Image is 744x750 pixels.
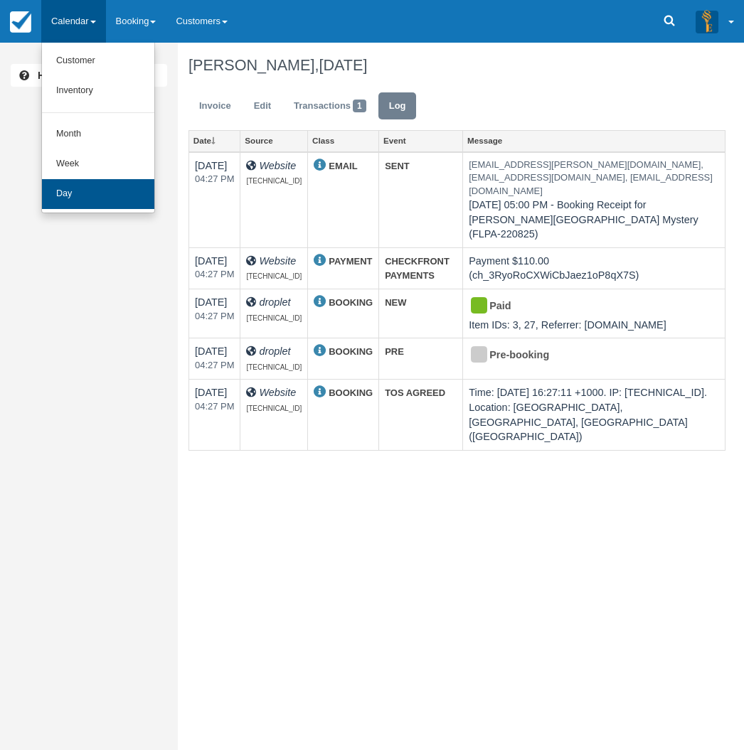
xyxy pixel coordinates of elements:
strong: BOOKING [329,387,373,398]
strong: SENT [385,161,410,171]
a: Class [308,131,378,151]
a: Event [379,131,462,151]
i: Website [259,255,296,267]
em: 2025-08-22 16:27:41+1000 [195,268,234,282]
span: [TECHNICAL_ID] [246,363,302,371]
td: [DATE] [189,338,240,380]
strong: EMAIL [329,161,357,171]
a: Message [463,131,724,151]
a: Invoice [188,92,242,120]
a: Transactions1 [283,92,377,120]
td: Payment $110.00 (ch_3RyoRoCXWiCbJaez1oP8qX7S) [463,247,725,289]
td: Time: [DATE] 16:27:11 +1000. IP: [TECHNICAL_ID]. Location: [GEOGRAPHIC_DATA], [GEOGRAPHIC_DATA], ... [463,380,725,450]
em: 2025-08-22 16:27:41+1000 [195,173,234,186]
td: [DATE] [189,289,240,338]
span: [TECHNICAL_ID] [246,272,302,280]
i: Website [259,160,296,171]
ul: Calendar [41,43,155,213]
a: Edit [243,92,282,120]
i: droplet [259,345,290,357]
span: [TECHNICAL_ID] [246,405,302,412]
em: 2025-08-22 16:27:11+1000 [195,400,234,414]
strong: PRE [385,346,404,357]
img: A3 [696,10,718,33]
strong: BOOKING [329,297,373,308]
td: Item IDs: 3, 27, Referrer: [DOMAIN_NAME] [463,289,725,338]
img: checkfront-main-nav-mini-logo.png [10,11,31,33]
strong: BOOKING [329,346,373,357]
i: Website [259,387,296,398]
strong: NEW [385,297,406,308]
div: Pre-booking [469,344,706,367]
h1: [PERSON_NAME], [188,57,726,74]
strong: CHECKFRONT PAYMENTS [385,256,450,282]
em: 2025-08-22 16:27:11+1000 [195,359,234,373]
em: [EMAIL_ADDRESS][PERSON_NAME][DOMAIN_NAME], [EMAIL_ADDRESS][DOMAIN_NAME], [EMAIL_ADDRESS][DOMAIN_N... [469,159,718,198]
a: Day [42,179,154,209]
td: [DATE] 05:00 PM - Booking Receipt for [PERSON_NAME][GEOGRAPHIC_DATA] Mystery (FLPA-220825) [463,152,725,248]
span: 1 [353,100,366,112]
td: [DATE] [189,152,240,248]
span: [TECHNICAL_ID] [246,177,302,185]
a: Help [11,64,167,87]
td: [DATE] [189,247,240,289]
em: 2025-08-22 16:27:38+1000 [195,310,234,323]
span: [DATE] [319,56,367,74]
a: Customer [42,46,154,76]
a: Date [189,131,240,151]
a: Month [42,119,154,149]
strong: PAYMENT [329,256,372,267]
i: droplet [259,296,290,308]
b: Help [38,70,59,81]
a: Inventory [42,76,154,106]
div: Paid [469,295,706,318]
a: Week [42,149,154,179]
a: Source [240,131,307,151]
strong: TOS AGREED [385,387,445,398]
a: Log [378,92,417,120]
span: [TECHNICAL_ID] [246,314,302,322]
td: [DATE] [189,380,240,450]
